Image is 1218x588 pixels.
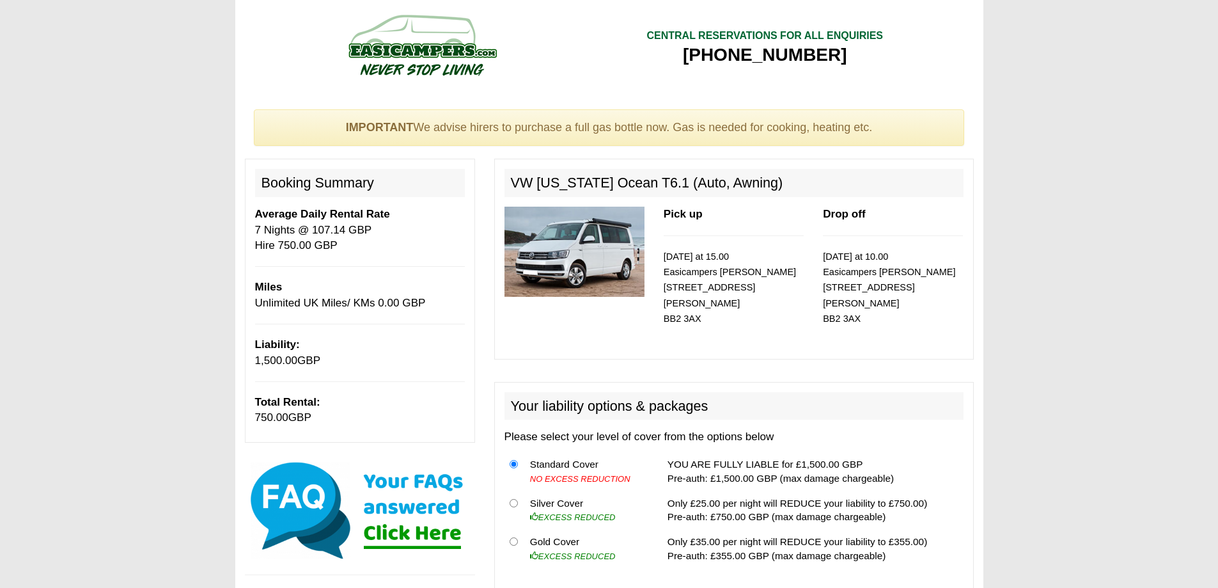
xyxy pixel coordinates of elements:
[245,459,475,562] img: Click here for our most common FAQs
[525,530,648,568] td: Gold Cover
[255,207,465,253] p: 7 Nights @ 107.14 GBP Hire 750.00 GBP
[504,429,964,445] p: Please select your level of cover from the options below
[255,280,465,311] p: Unlimited UK Miles/ KMs 0.00 GBP
[255,395,465,426] p: GBP
[823,208,865,220] b: Drop off
[662,491,964,530] td: Only £25.00 per night will REDUCE your liability to £750.00) Pre-auth: £750.00 GBP (max damage ch...
[646,29,883,44] div: CENTRAL RESERVATIONS FOR ALL ENQUIRIES
[346,121,414,134] strong: IMPORTANT
[662,530,964,568] td: Only £35.00 per night will REDUCE your liability to £355.00) Pre-auth: £355.00 GBP (max damage ch...
[664,251,796,324] small: [DATE] at 15.00 Easicampers [PERSON_NAME] [STREET_ADDRESS] [PERSON_NAME] BB2 3AX
[504,207,644,297] img: 315.jpg
[530,513,616,522] i: EXCESS REDUCED
[504,169,964,197] h2: VW [US_STATE] Ocean T6.1 (Auto, Awning)
[255,337,465,369] p: GBP
[664,208,703,220] b: Pick up
[525,452,648,491] td: Standard Cover
[255,354,298,367] span: 1,500.00
[646,44,883,67] div: [PHONE_NUMBER]
[530,474,630,484] i: NO EXCESS REDUCTION
[823,251,955,324] small: [DATE] at 10.00 Easicampers [PERSON_NAME] [STREET_ADDRESS] [PERSON_NAME] BB2 3AX
[255,338,300,351] b: Liability:
[255,208,390,220] b: Average Daily Rental Rate
[255,169,465,197] h2: Booking Summary
[254,109,965,147] div: We advise hirers to purchase a full gas bottle now. Gas is needed for cooking, heating etc.
[530,552,616,561] i: EXCESS REDUCED
[662,452,964,491] td: YOU ARE FULLY LIABLE for £1,500.00 GBP Pre-auth: £1,500.00 GBP (max damage chargeable)
[504,392,964,420] h2: Your liability options & packages
[301,10,543,80] img: campers-checkout-logo.png
[255,411,288,424] span: 750.00
[525,491,648,530] td: Silver Cover
[255,396,320,408] b: Total Rental:
[255,281,283,293] b: Miles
